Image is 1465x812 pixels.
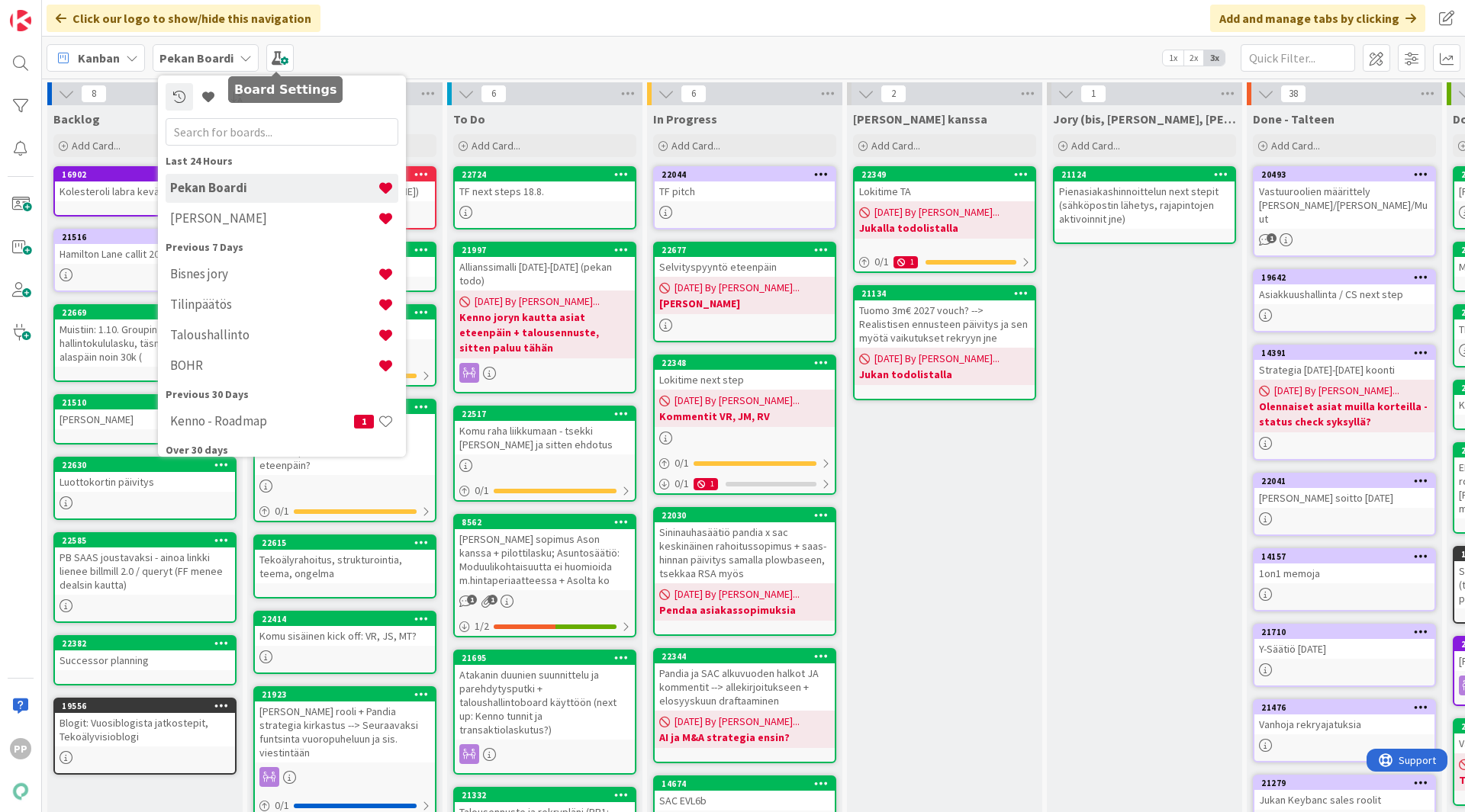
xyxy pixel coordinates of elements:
[159,50,233,66] b: Pekan Boardi
[874,204,1000,220] span: [DATE] By [PERSON_NAME]...
[655,777,835,810] div: 14674SAC EVL6b
[475,483,489,499] span: 0 / 1
[1261,169,1434,180] div: 20493
[1061,169,1235,180] div: 21124
[78,49,120,67] span: Kanban
[62,460,235,470] div: 22630
[255,688,435,701] div: 21923
[1274,383,1399,399] span: [DATE] By [PERSON_NAME]...
[1254,346,1434,380] div: 14391Strategia [DATE]-[DATE] koonti
[47,5,320,32] div: Click our logo to show/hide this navigation
[659,296,830,311] b: [PERSON_NAME]
[653,355,836,495] a: 22348Lokitime next step[DATE] By [PERSON_NAME]...Kommentit VR, JM, RV0/10/11
[62,535,235,546] div: 22585
[53,111,100,127] span: Backlog
[262,689,435,700] div: 21923
[1254,550,1434,563] div: 14157
[662,358,835,368] div: 22348
[1261,627,1434,637] div: 21710
[1254,181,1434,229] div: Vastuuroolien määrittely [PERSON_NAME]/[PERSON_NAME]/Muut
[1053,166,1236,244] a: 21124Pienasiakashinnoittelun next stepit (sähköpostin lähetys, rajapintojen aktivoinnit jne)
[655,663,835,711] div: Pandia ja SAC alkuvuoden halkot JA kommentit --> allekirjoitukseen + elosyyskuun draftaaminen
[1053,111,1236,127] span: Jory (bis, kenno, bohr)
[55,396,235,429] div: 21510[PERSON_NAME]
[455,651,635,665] div: 21695
[10,738,31,759] div: PP
[475,618,489,634] span: 1 / 2
[655,522,835,583] div: Sininauhasäätiö pandia x sac keskinäinen rahoitussopimus + saas-hinnan päivitys samalla plowbasee...
[859,220,1030,236] b: Jukalla todolistalla
[53,304,237,382] a: 22669Muistiin: 1.10. Groupin hallintokululasku, täsmäytystarve alaspäin noin 30k (
[166,239,398,255] div: Previous 7 Days
[455,788,635,802] div: 21332
[453,406,636,502] a: 22517Komu raha liikkumaan - tsekki [PERSON_NAME] ja sitten ehdotus0/1
[455,243,635,257] div: 21997
[55,458,235,472] div: 22630
[453,514,636,637] a: 8562[PERSON_NAME] sopimus Ason kanssa + pilottilasku; Asuntosäätiö: Moduulikohtaisuutta ei huomio...
[455,407,635,421] div: 22517
[462,517,635,528] div: 8562
[1261,348,1434,358] div: 14391
[662,778,835,789] div: 14674
[1254,488,1434,508] div: [PERSON_NAME] soitto [DATE]
[10,10,31,31] img: Visit kanbanzone.com
[262,614,435,624] div: 22414
[255,550,435,583] div: Tekoälyrahoitus, strukturointia, teema, ongelma
[675,714,800,730] span: [DATE] By [PERSON_NAME]...
[472,139,520,152] span: Add Card...
[53,532,237,623] a: 22585PB SAAS joustavaksi - ainoa linkki lienee billmill 2.0 / queryt (FF menee dealsin kautta)
[62,232,235,242] div: 21516
[662,245,835,255] div: 22677
[455,515,635,529] div: 8562
[453,166,636,229] a: 22724TF next steps 18.8.
[55,650,235,670] div: Successor planning
[170,327,378,342] h4: Taloushallinto
[55,713,235,746] div: Blogit: Vuosiblogista jatkostepit, Tekoälyvisioblogi
[659,602,830,618] b: Pendaa asiakassopimuksia
[655,454,835,473] div: 0/1
[874,254,889,270] span: 0 / 1
[1254,474,1434,488] div: 22041
[1254,346,1434,360] div: 14391
[662,169,835,180] div: 22044
[455,407,635,454] div: 22517Komu raha liikkumaan - tsekki [PERSON_NAME] ja sitten ehdotus
[1210,5,1425,32] div: Add and manage tabs by clicking
[1254,714,1434,734] div: Vanhoja rekryajatuksia
[1253,548,1436,611] a: 141571on1 memoja
[1254,639,1434,659] div: Y-Säätiö [DATE]
[170,358,378,373] h4: BOHR
[62,307,235,318] div: 22669
[855,300,1035,348] div: Tuomo 3m€ 2027 vouch? --> Realistisen ennusteen päivitys ja sen myötä vaikutukset rekryyn jne
[1254,271,1434,304] div: 19642Asiakkuushallinta / CS next step
[255,688,435,762] div: 21923[PERSON_NAME] rooli + Pandia strategia kirkastus --> Seuraavaksi funtsinta vuoropuheluun ja ...
[855,287,1035,300] div: 21134
[53,394,237,445] a: 21510[PERSON_NAME]
[655,356,835,370] div: 22348
[55,699,235,713] div: 19556
[488,595,497,605] span: 1
[462,409,635,419] div: 22517
[55,396,235,409] div: 21510
[675,476,689,492] span: 0 / 1
[255,536,435,550] div: 22615
[861,169,1035,180] div: 22349
[55,409,235,429] div: [PERSON_NAME]
[1071,139,1120,152] span: Add Card...
[1253,473,1436,536] a: 22041[PERSON_NAME] soitto [DATE]
[170,297,378,312] h4: Tilinpäätös
[1254,168,1434,229] div: 20493Vastuuroolien määrittely [PERSON_NAME]/[PERSON_NAME]/Muut
[653,166,836,229] a: 22044TF pitch
[1254,625,1434,639] div: 21710
[55,306,235,319] div: 22669
[1254,550,1434,583] div: 141571on1 memoja
[855,168,1035,181] div: 22349
[55,458,235,492] div: 22630Luottokortin päivitys
[675,393,800,409] span: [DATE] By [PERSON_NAME]...
[10,781,31,802] img: avatar
[1054,181,1235,229] div: Pienasiakashinnoittelun next stepit (sähköpostin lähetys, rajapintojen aktivoinnit jne)
[1261,778,1434,788] div: 21279
[455,168,635,181] div: 22724
[675,586,800,602] span: [DATE] By [PERSON_NAME]...
[659,730,830,745] b: AI ja M&A strategia ensin?
[55,181,235,201] div: Kolesteroli labra keväälle 2025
